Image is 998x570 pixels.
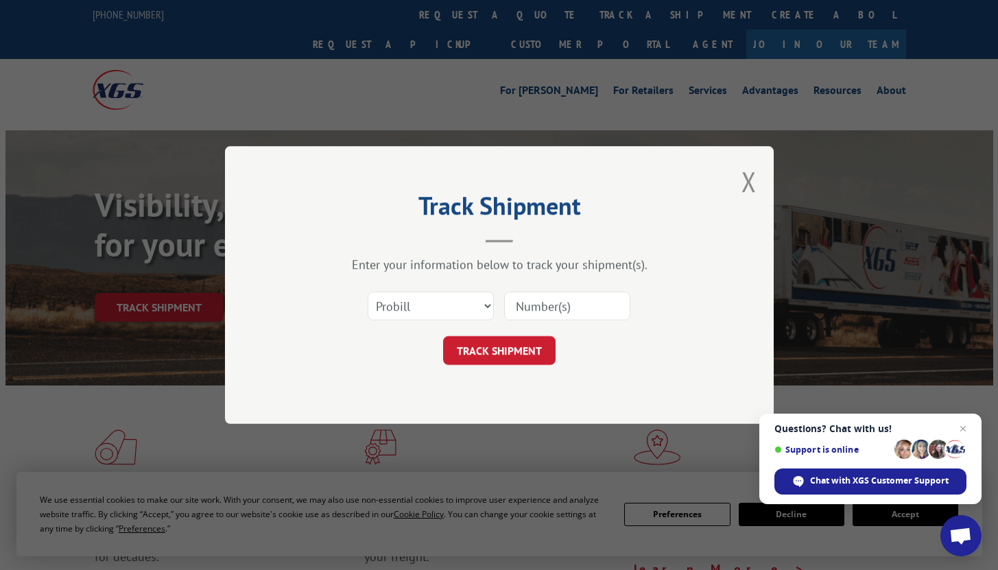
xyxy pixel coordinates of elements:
span: Questions? Chat with us! [774,423,966,434]
span: Chat with XGS Customer Support [810,475,949,487]
input: Number(s) [504,292,630,320]
h2: Track Shipment [294,196,705,222]
div: Chat with XGS Customer Support [774,468,966,495]
div: Enter your information below to track your shipment(s). [294,257,705,272]
button: Close modal [741,163,757,200]
button: TRACK SHIPMENT [443,336,556,365]
span: Support is online [774,444,890,455]
span: Close chat [955,420,971,437]
div: Open chat [940,515,982,556]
